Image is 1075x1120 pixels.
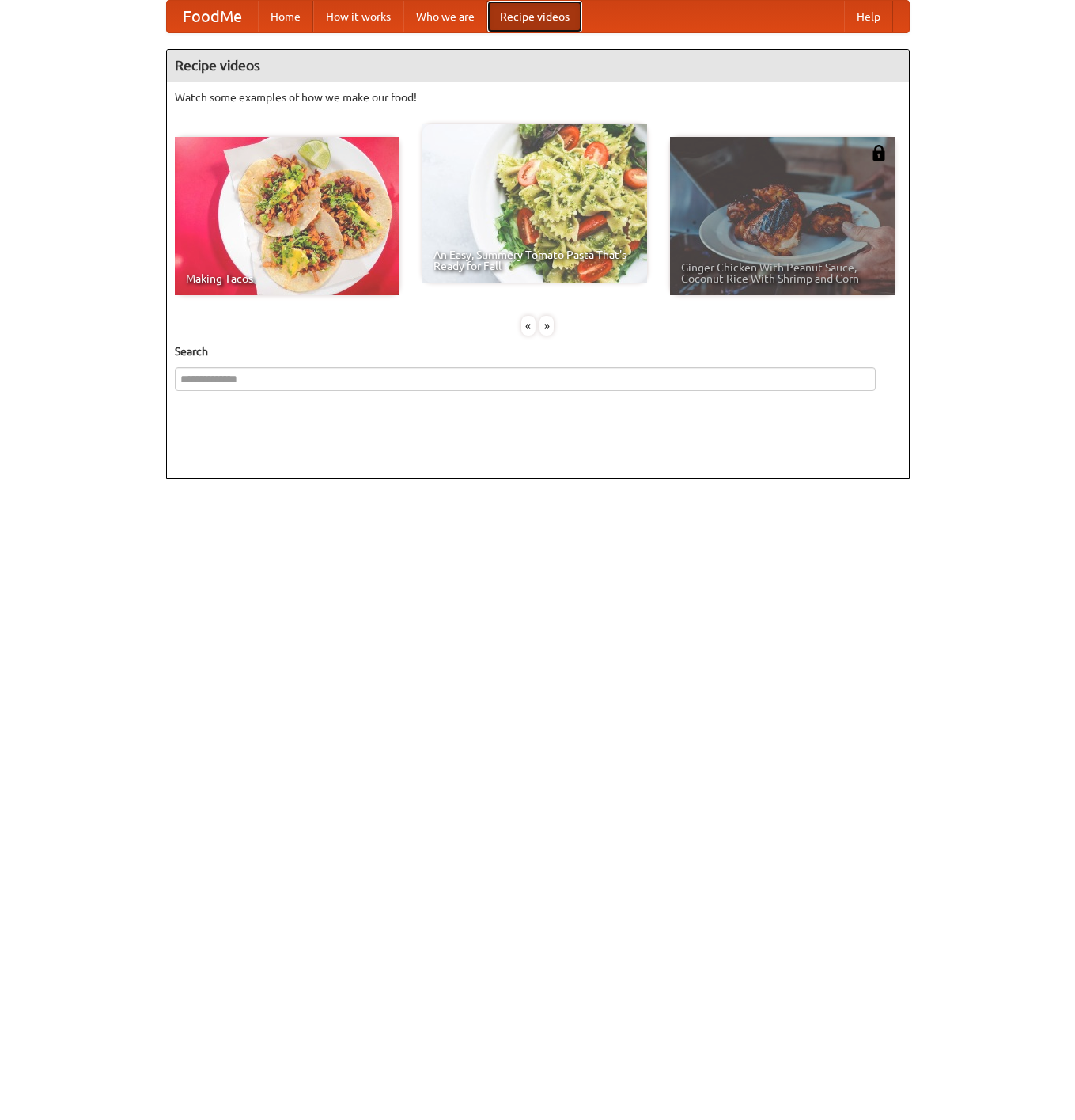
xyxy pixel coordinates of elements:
a: Home [258,1,313,32]
div: « [521,316,536,336]
img: 483408.png [871,145,887,161]
div: » [539,316,554,336]
p: Watch some examples of how we make our food! [175,89,901,105]
a: Help [844,1,893,32]
span: An Easy, Summery Tomato Pasta That's Ready for Fall [433,249,636,271]
a: An Easy, Summery Tomato Pasta That's Ready for Fall [422,124,647,283]
a: How it works [313,1,403,32]
h4: Recipe videos [167,50,909,82]
h5: Search [175,344,901,359]
a: FoodMe [167,1,258,32]
a: Who we are [403,1,487,32]
span: Making Tacos [186,273,388,284]
a: Recipe videos [487,1,582,32]
a: Making Tacos [175,137,399,295]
